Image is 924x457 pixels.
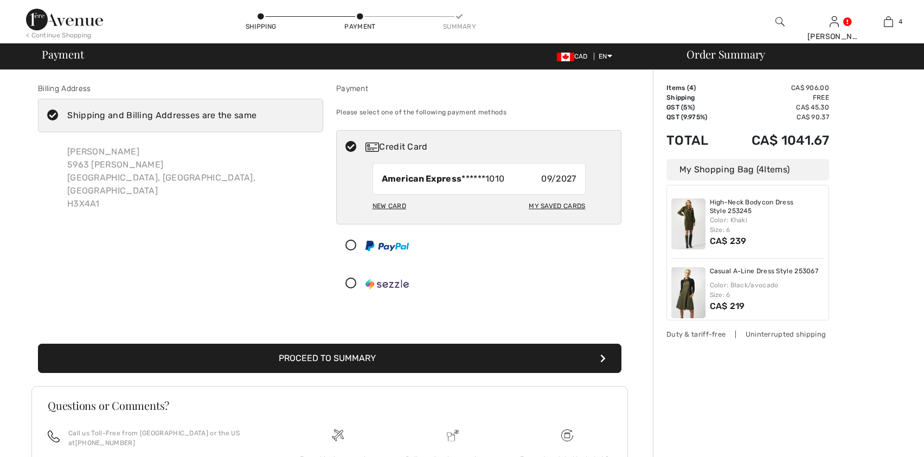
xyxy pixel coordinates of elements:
a: 4 [862,15,915,28]
div: Billing Address [38,83,323,94]
img: My Info [830,15,839,28]
div: Color: Khaki Size: 6 [710,215,825,235]
img: My Bag [884,15,893,28]
div: Duty & tariff-free | Uninterrupted shipping [666,329,829,339]
span: 4 [759,164,764,175]
div: My Shopping Bag ( Items) [666,159,829,181]
td: CA$ 1041.67 [723,122,829,159]
a: High-Neck Bodycon Dress Style 253245 [710,198,825,215]
img: High-Neck Bodycon Dress Style 253245 [671,198,705,249]
span: CA$ 239 [710,236,747,246]
img: PayPal [365,241,409,251]
div: Order Summary [673,49,917,60]
td: GST (5%) [666,102,723,112]
div: Payment [336,83,621,94]
div: My Saved Cards [529,197,585,215]
img: Sezzle [365,279,409,289]
img: Canadian Dollar [557,53,574,61]
span: 09/2027 [541,172,576,185]
img: 1ère Avenue [26,9,103,30]
img: Casual A-Line Dress Style 253067 [671,267,705,318]
td: QST (9.975%) [666,112,723,122]
div: Credit Card [365,140,614,153]
div: Please select one of the following payment methods [336,99,621,126]
a: Casual A-Line Dress Style 253067 [710,267,819,276]
a: [PHONE_NUMBER] [75,439,135,447]
img: Delivery is a breeze since we pay the duties! [447,429,459,441]
td: Total [666,122,723,159]
span: EN [599,53,612,60]
h3: Questions or Comments? [48,400,612,411]
img: Free shipping on orders over $99 [561,429,573,441]
div: New Card [373,197,406,215]
div: Shipping and Billing Addresses are the same [67,109,256,122]
img: Free shipping on orders over $99 [332,429,344,441]
img: search the website [775,15,785,28]
span: CA$ 219 [710,301,745,311]
div: Color: Black/avocado Size: 6 [710,280,825,300]
td: Free [723,93,829,102]
div: Summary [443,22,476,31]
div: Shipping [245,22,277,31]
a: Sign In [830,16,839,27]
div: Payment [344,22,376,31]
td: CA$ 45.30 [723,102,829,112]
span: 4 [899,17,902,27]
button: Proceed to Summary [38,344,621,373]
div: [PERSON_NAME] 5963 [PERSON_NAME] [GEOGRAPHIC_DATA], [GEOGRAPHIC_DATA], [GEOGRAPHIC_DATA] H3X4A1 [59,137,323,219]
strong: American Express [382,173,462,184]
span: CAD [557,53,592,60]
td: CA$ 90.37 [723,112,829,122]
td: Items ( ) [666,83,723,93]
div: [PERSON_NAME] [807,31,861,42]
p: Call us Toll-Free from [GEOGRAPHIC_DATA] or the US at [68,428,267,448]
td: CA$ 906.00 [723,83,829,93]
div: < Continue Shopping [26,30,92,40]
span: 4 [689,84,694,92]
img: Credit Card [365,143,379,152]
span: Payment [42,49,84,60]
td: Shipping [666,93,723,102]
img: call [48,430,60,442]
